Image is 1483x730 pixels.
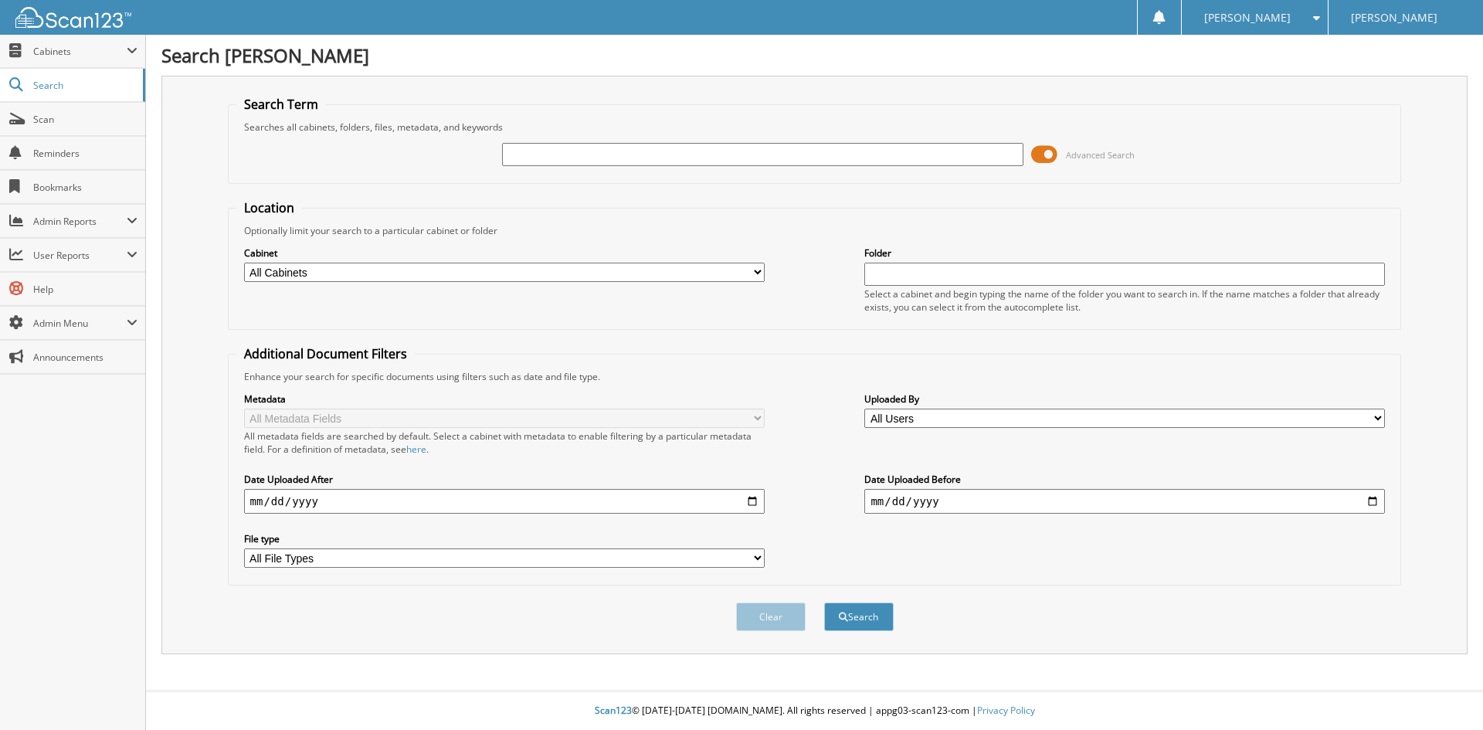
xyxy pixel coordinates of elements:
div: All metadata fields are searched by default. Select a cabinet with metadata to enable filtering b... [244,430,765,456]
label: Folder [864,246,1385,260]
button: Search [824,603,894,631]
span: Advanced Search [1066,149,1135,161]
input: end [864,489,1385,514]
span: Help [33,283,137,296]
div: Optionally limit your search to a particular cabinet or folder [236,224,1393,237]
img: scan123-logo-white.svg [15,7,131,28]
label: File type [244,532,765,545]
span: [PERSON_NAME] [1351,13,1437,22]
h1: Search [PERSON_NAME] [161,42,1468,68]
span: Reminders [33,147,137,160]
span: Admin Menu [33,317,127,330]
span: Cabinets [33,45,127,58]
legend: Search Term [236,96,326,113]
legend: Additional Document Filters [236,345,415,362]
button: Clear [736,603,806,631]
span: Admin Reports [33,215,127,228]
label: Date Uploaded After [244,473,765,486]
input: start [244,489,765,514]
label: Date Uploaded Before [864,473,1385,486]
span: Announcements [33,351,137,364]
a: Privacy Policy [977,704,1035,717]
div: © [DATE]-[DATE] [DOMAIN_NAME]. All rights reserved | appg03-scan123-com | [146,692,1483,730]
span: Bookmarks [33,181,137,194]
div: Enhance your search for specific documents using filters such as date and file type. [236,370,1393,383]
label: Metadata [244,392,765,406]
a: here [406,443,426,456]
span: Search [33,79,135,92]
span: [PERSON_NAME] [1204,13,1291,22]
legend: Location [236,199,302,216]
div: Select a cabinet and begin typing the name of the folder you want to search in. If the name match... [864,287,1385,314]
label: Uploaded By [864,392,1385,406]
span: User Reports [33,249,127,262]
div: Searches all cabinets, folders, files, metadata, and keywords [236,121,1393,134]
span: Scan [33,113,137,126]
span: Scan123 [595,704,632,717]
label: Cabinet [244,246,765,260]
